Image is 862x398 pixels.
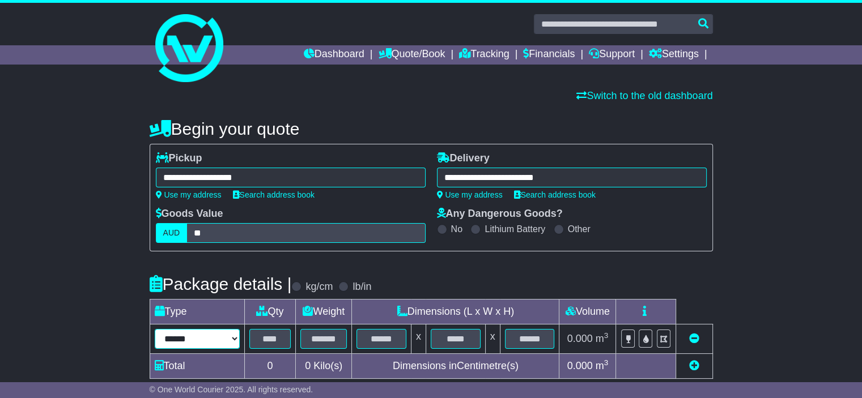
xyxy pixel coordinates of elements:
td: Total [150,354,244,379]
td: Dimensions in Centimetre(s) [352,354,559,379]
span: m [596,333,609,344]
td: Kilo(s) [296,354,352,379]
label: Any Dangerous Goods? [437,208,563,220]
td: Weight [296,299,352,324]
a: Remove this item [689,333,699,344]
a: Financials [523,45,575,65]
h4: Begin your quote [150,119,713,138]
span: © One World Courier 2025. All rights reserved. [150,385,313,394]
a: Add new item [689,360,699,371]
label: kg/cm [305,281,333,293]
a: Search address book [233,190,315,199]
span: 0.000 [567,360,593,371]
span: m [596,360,609,371]
sup: 3 [604,331,609,340]
a: Quote/Book [378,45,445,65]
a: Use my address [437,190,503,199]
td: Type [150,299,244,324]
a: Settings [649,45,699,65]
td: Dimensions (L x W x H) [352,299,559,324]
span: 0.000 [567,333,593,344]
a: Search address book [514,190,596,199]
a: Use my address [156,190,222,199]
h4: Package details | [150,275,292,293]
td: x [411,324,426,354]
label: lb/in [353,281,371,293]
label: AUD [156,223,188,243]
label: Other [568,224,591,234]
td: 0 [244,354,296,379]
a: Switch to the old dashboard [576,90,712,101]
label: Goods Value [156,208,223,220]
span: 0 [305,360,311,371]
td: Volume [559,299,616,324]
label: No [451,224,462,234]
a: Dashboard [304,45,364,65]
label: Pickup [156,152,202,165]
sup: 3 [604,358,609,367]
td: x [485,324,500,354]
a: Support [589,45,635,65]
label: Delivery [437,152,490,165]
a: Tracking [459,45,509,65]
td: Qty [244,299,296,324]
label: Lithium Battery [485,224,545,234]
